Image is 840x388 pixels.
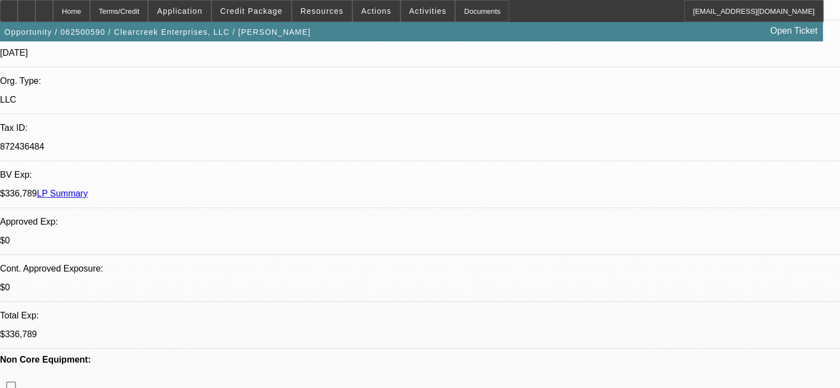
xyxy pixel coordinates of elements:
[4,28,311,36] span: Opportunity / 062500590 / Clearcreek Enterprises, LLC / [PERSON_NAME]
[300,7,344,15] span: Resources
[220,7,283,15] span: Credit Package
[212,1,291,22] button: Credit Package
[401,1,455,22] button: Activities
[292,1,352,22] button: Resources
[766,22,822,40] a: Open Ticket
[157,7,202,15] span: Application
[409,7,447,15] span: Activities
[361,7,392,15] span: Actions
[149,1,210,22] button: Application
[37,189,88,198] a: LP Summary
[353,1,400,22] button: Actions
